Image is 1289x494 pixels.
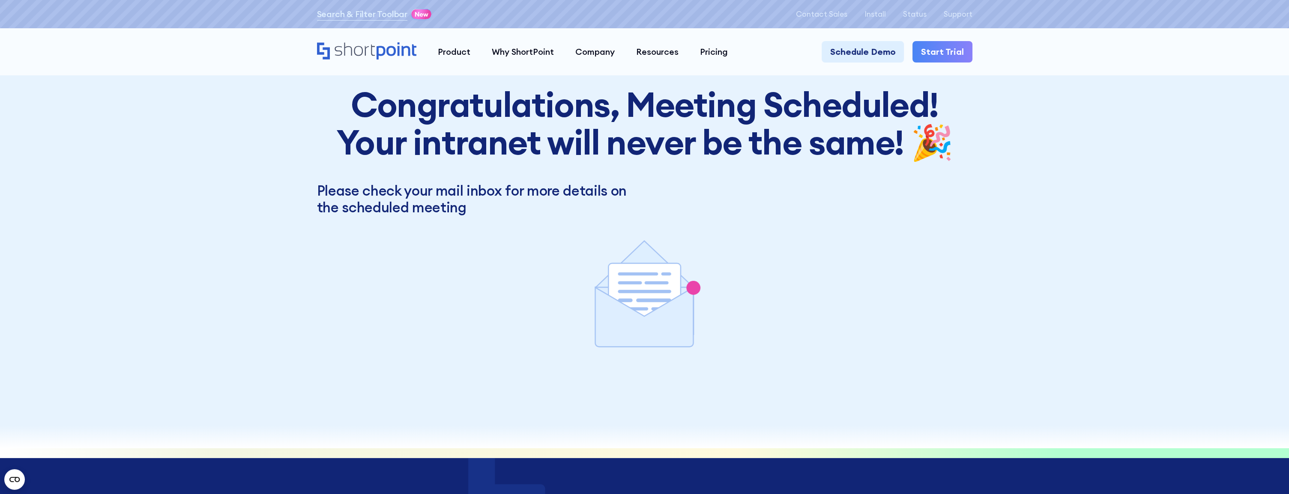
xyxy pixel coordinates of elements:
[427,41,481,62] a: Product
[1246,453,1289,494] iframe: Chat Widget
[481,41,565,62] a: Why ShortPoint
[317,8,407,21] a: Search & Filter Toolbar
[565,41,625,62] a: Company
[492,45,554,58] div: Why ShortPoint
[317,86,972,161] h2: Congratulations, Meeting Scheduled! Your intranet will never be the same! 🎉
[636,45,679,58] div: Resources
[575,45,615,58] div: Company
[796,10,847,18] a: Contact Sales
[625,41,689,62] a: Resources
[317,42,417,61] a: Home
[438,45,470,58] div: Product
[4,469,25,490] button: Open CMP widget
[822,41,904,62] a: Schedule Demo
[944,10,972,18] a: Support
[864,10,886,18] a: Install
[700,45,728,58] div: Pricing
[689,41,739,62] a: Pricing
[903,10,927,18] a: Status
[317,182,972,216] p: Please check your mail inbox for more details on the scheduled meeting
[912,41,972,62] a: Start Trial
[540,229,749,363] dotlottie-player: Animation of check email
